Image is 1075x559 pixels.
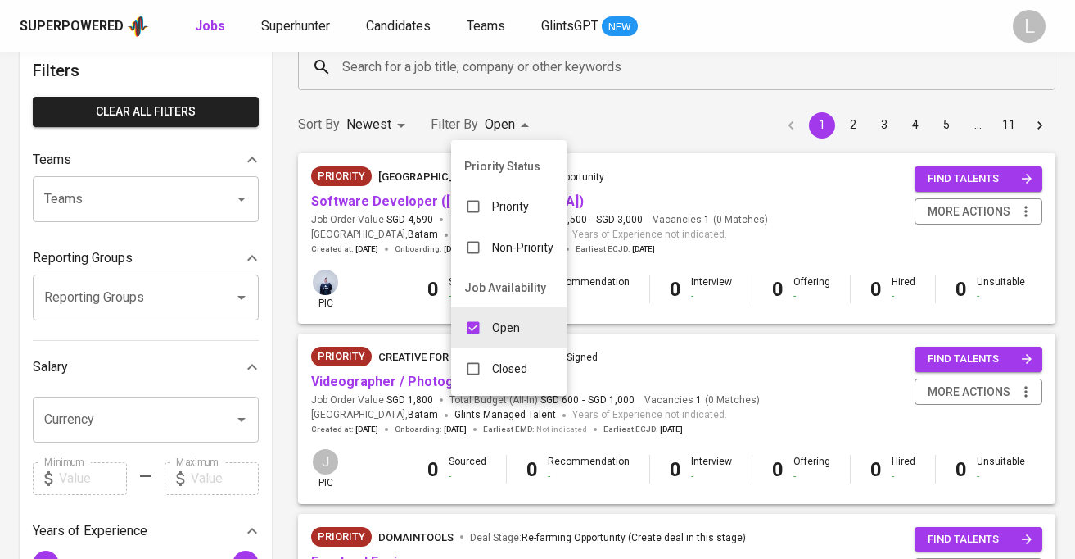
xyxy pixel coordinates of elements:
[492,320,520,336] p: Open
[492,361,527,377] p: Closed
[492,198,529,215] p: Priority
[492,239,553,256] p: Non-Priority
[451,147,567,186] li: Priority Status
[451,268,567,307] li: Job Availability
